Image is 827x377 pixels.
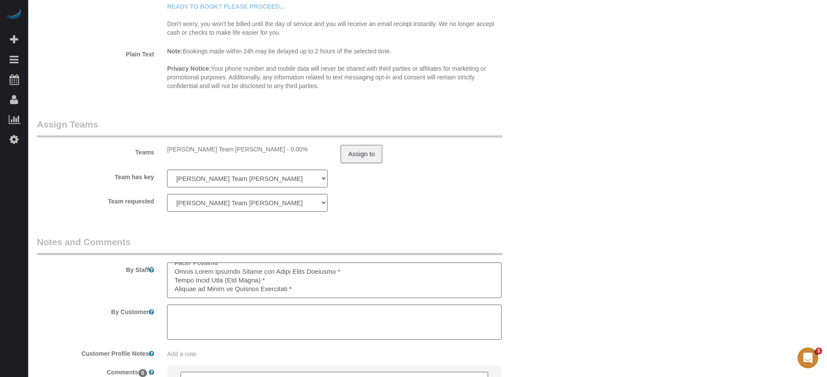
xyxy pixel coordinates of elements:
label: Plain Text [30,47,161,59]
label: Teams [30,145,161,157]
iframe: Intercom live chat [797,347,818,368]
label: Customer Profile Notes [30,346,161,358]
label: Comments [30,365,161,377]
span: Add a note [167,351,197,357]
button: Assign to [341,145,382,163]
span: 0 [138,369,148,377]
span: READY TO BOOK? PLEASE PROCEED... [167,3,285,10]
strong: Privacy Notice: [167,65,211,72]
legend: Assign Teams [37,118,502,138]
legend: Notes and Comments [37,236,502,255]
div: [PERSON_NAME] Team [PERSON_NAME] - 0.00% [167,145,328,154]
strong: Note: [167,48,183,55]
p: Bookings made within 24h may be delayed up to 2 hours of the selected time. Your phone number and... [167,47,501,90]
label: By Staff [30,262,161,274]
label: Team requested [30,194,161,206]
img: Automaid Logo [5,9,23,21]
span: 1 [815,347,822,354]
label: Team has key [30,170,161,181]
label: By Customer [30,305,161,316]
